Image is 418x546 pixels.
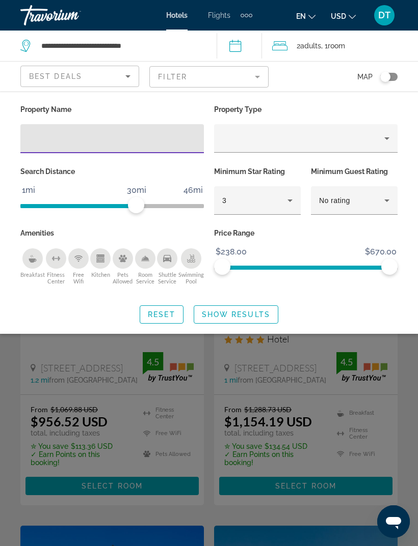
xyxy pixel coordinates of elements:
[373,72,398,81] button: Toggle map
[73,271,84,284] span: Free Wifi
[296,9,316,23] button: Change language
[113,271,133,284] span: Pets Allowed
[241,7,252,23] button: Extra navigation items
[357,70,373,84] span: Map
[217,31,263,61] button: Check-in date: Sep 25, 2025 Check-out date: Sep 28, 2025
[381,258,398,275] span: ngx-slider-max
[328,42,345,50] span: Room
[47,271,65,284] span: Fitness Center
[188,248,195,285] button: Swimming Pool
[208,11,230,19] a: Flights
[363,244,398,260] span: $670.00
[165,248,170,285] button: Shuttle Service
[20,271,45,278] span: Breakfast
[166,11,188,19] a: Hotels
[148,310,175,319] span: Reset
[125,183,148,198] span: 30mi
[371,5,398,26] button: User Menu
[214,266,398,268] ngx-slider: ngx-slider
[128,197,144,213] span: ngx-slider
[20,2,122,28] a: Travorium
[178,271,204,284] span: Swimming Pool
[20,164,204,179] p: Search Distance
[214,226,398,240] p: Price Range
[214,258,230,275] span: ngx-slider
[331,9,356,23] button: Change currency
[202,310,270,319] span: Show Results
[29,70,130,82] mat-select: Sort by
[262,31,418,61] button: Travelers: 2 adults, 0 children
[75,248,81,285] button: Free Wifi
[222,196,226,205] span: 3
[377,505,410,538] iframe: Button to launch messaging window
[331,12,346,20] span: USD
[53,248,59,285] button: Fitness Center
[20,204,204,206] ngx-slider: ngx-slider
[214,244,248,260] span: $238.00
[20,226,204,240] p: Amenities
[182,183,204,198] span: 46mi
[136,271,154,284] span: Room Service
[222,132,389,145] mat-select: Property type
[30,248,36,285] button: Breakfast
[296,12,306,20] span: en
[319,196,350,205] span: No rating
[194,305,278,324] button: Show Results
[29,72,82,80] span: Best Deals
[15,102,403,295] div: Hotel Filters
[149,66,268,88] button: Filter
[20,102,204,117] p: Property Name
[214,164,301,179] p: Minimum Star Rating
[140,305,184,324] button: Reset
[20,183,37,198] span: 1mi
[91,271,110,278] span: Kitchen
[297,39,321,53] span: 2
[214,102,398,117] p: Property Type
[98,248,103,285] button: Kitchen
[158,271,176,284] span: Shuttle Service
[142,248,148,285] button: Room Service
[300,42,321,50] span: Adults
[378,10,390,20] span: DT
[321,39,345,53] span: , 1
[120,248,125,285] button: Pets Allowed
[311,164,398,179] p: Minimum Guest Rating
